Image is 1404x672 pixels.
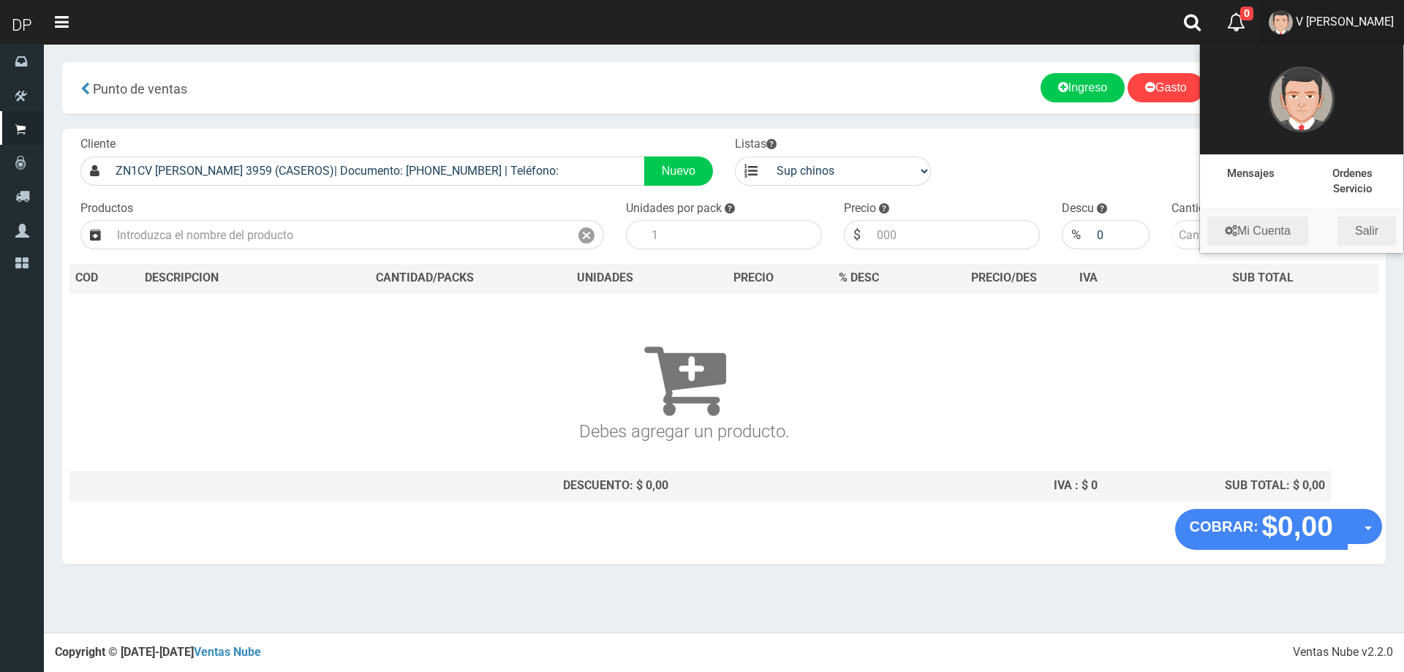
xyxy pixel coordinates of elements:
img: User Image [1269,67,1335,132]
th: CANTIDAD/PACKS [313,264,536,293]
strong: Copyright © [DATE]-[DATE] [55,645,261,659]
span: Punto de ventas [93,81,187,97]
th: COD [69,264,139,293]
a: Ventas Nube [194,645,261,659]
strong: $0,00 [1261,510,1333,542]
input: Cantidad [1171,220,1287,249]
a: Ingreso [1041,73,1125,102]
a: Ordenes Servicio [1332,167,1373,195]
input: 1 [644,220,822,249]
span: PRECIO/DES [971,271,1037,284]
span: SUB TOTAL [1232,270,1294,287]
label: Listas [735,136,777,153]
a: Salir [1337,216,1396,246]
input: Introduzca el nombre del producto [110,220,570,249]
button: COBRAR: $0,00 [1175,509,1348,550]
span: V [PERSON_NAME] [1296,15,1394,29]
img: User Image [1269,10,1293,34]
label: Cliente [80,136,116,153]
h3: Debes agregar un producto. [75,314,1294,441]
input: 000 [869,220,1040,249]
th: DES [139,264,313,293]
label: Cantidad/Packs [1171,200,1255,217]
input: 000 [1090,220,1149,249]
a: Mi Cuenta [1207,216,1308,246]
div: SUB TOTAL: $ 0,00 [1109,477,1325,494]
span: % DESC [839,271,879,284]
strong: COBRAR: [1190,518,1258,535]
span: IVA [1079,271,1098,284]
a: Gasto [1128,73,1204,102]
label: Precio [844,200,876,217]
div: % [1062,220,1090,249]
div: IVA : $ 0 [891,477,1098,494]
input: Consumidor Final [108,156,645,186]
span: PRECIO [733,270,774,287]
div: $ [844,220,869,249]
a: Nuevo [644,156,713,186]
label: Descu [1062,200,1094,217]
div: DESCUENTO: $ 0,00 [319,477,668,494]
div: Ventas Nube v2.2.0 [1293,644,1393,661]
a: Mensajes [1227,167,1275,180]
span: 0 [1240,7,1253,20]
th: UNIDADES [536,264,674,293]
label: Productos [80,200,133,217]
span: CRIPCION [166,271,219,284]
label: Unidades por pack [626,200,722,217]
